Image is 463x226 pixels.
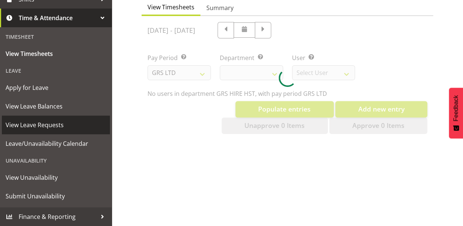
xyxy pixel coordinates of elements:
a: View Timesheets [2,44,110,63]
span: Submit Unavailability [6,191,106,202]
a: View Leave Requests [2,116,110,134]
span: View Timesheets [6,48,106,59]
span: View Unavailability [6,172,106,183]
span: View Leave Requests [6,119,106,131]
span: Finance & Reporting [19,211,97,222]
button: Feedback - Show survey [449,88,463,138]
a: View Leave Balances [2,97,110,116]
span: Time & Attendance [19,12,97,23]
a: Leave/Unavailability Calendar [2,134,110,153]
span: Summary [206,3,234,12]
span: Apply for Leave [6,82,106,93]
span: View Timesheets [148,3,194,12]
div: Unavailability [2,153,110,168]
span: Leave/Unavailability Calendar [6,138,106,149]
a: View Unavailability [2,168,110,187]
span: Feedback [453,95,459,121]
div: Leave [2,63,110,78]
a: Submit Unavailability [2,187,110,205]
span: View Leave Balances [6,101,106,112]
a: Apply for Leave [2,78,110,97]
div: Timesheet [2,29,110,44]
